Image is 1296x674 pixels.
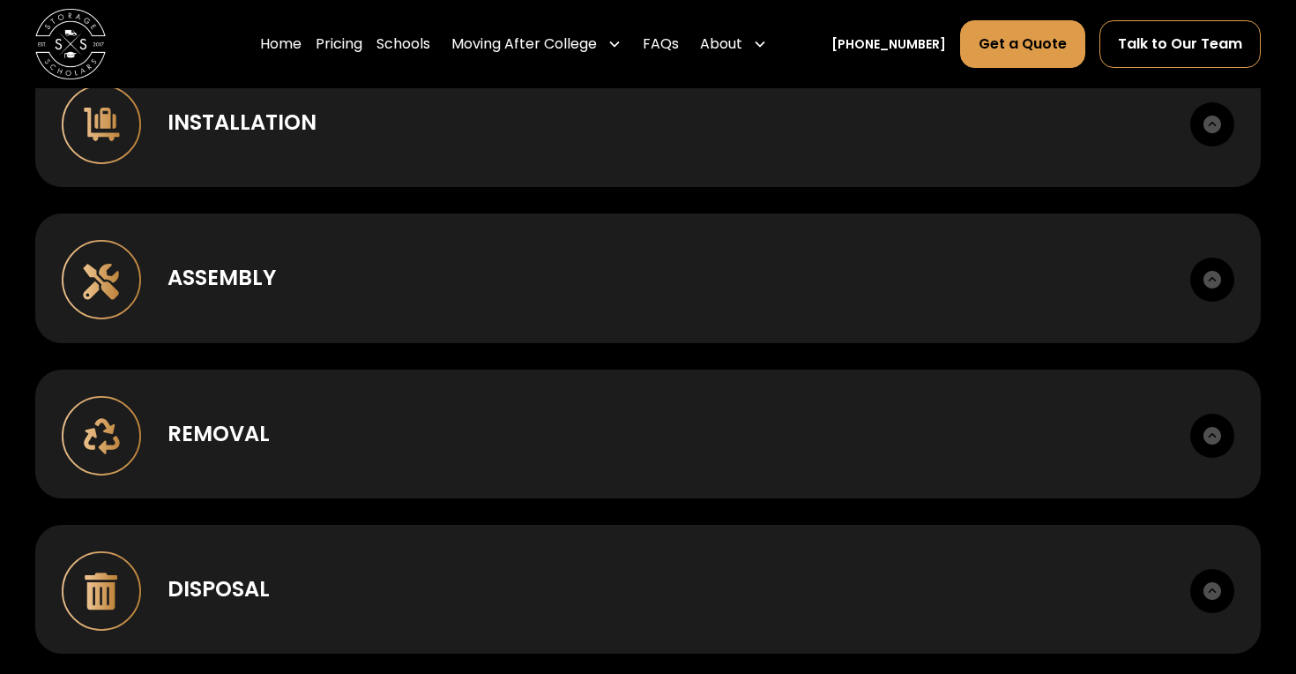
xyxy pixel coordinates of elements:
[35,9,106,79] a: home
[643,19,679,69] a: FAQs
[960,20,1085,68] a: Get a Quote
[168,573,270,605] div: Disposal
[260,19,302,69] a: Home
[444,19,629,69] div: Moving After College
[168,262,276,294] div: Assembly
[831,35,946,54] a: [PHONE_NUMBER]
[451,34,597,55] div: Moving After College
[700,34,742,55] div: About
[693,19,774,69] div: About
[168,107,317,139] div: Installation
[35,9,106,79] img: Storage Scholars main logo
[168,418,270,450] div: Removal
[1099,20,1261,68] a: Talk to Our Team
[376,19,430,69] a: Schools
[316,19,362,69] a: Pricing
